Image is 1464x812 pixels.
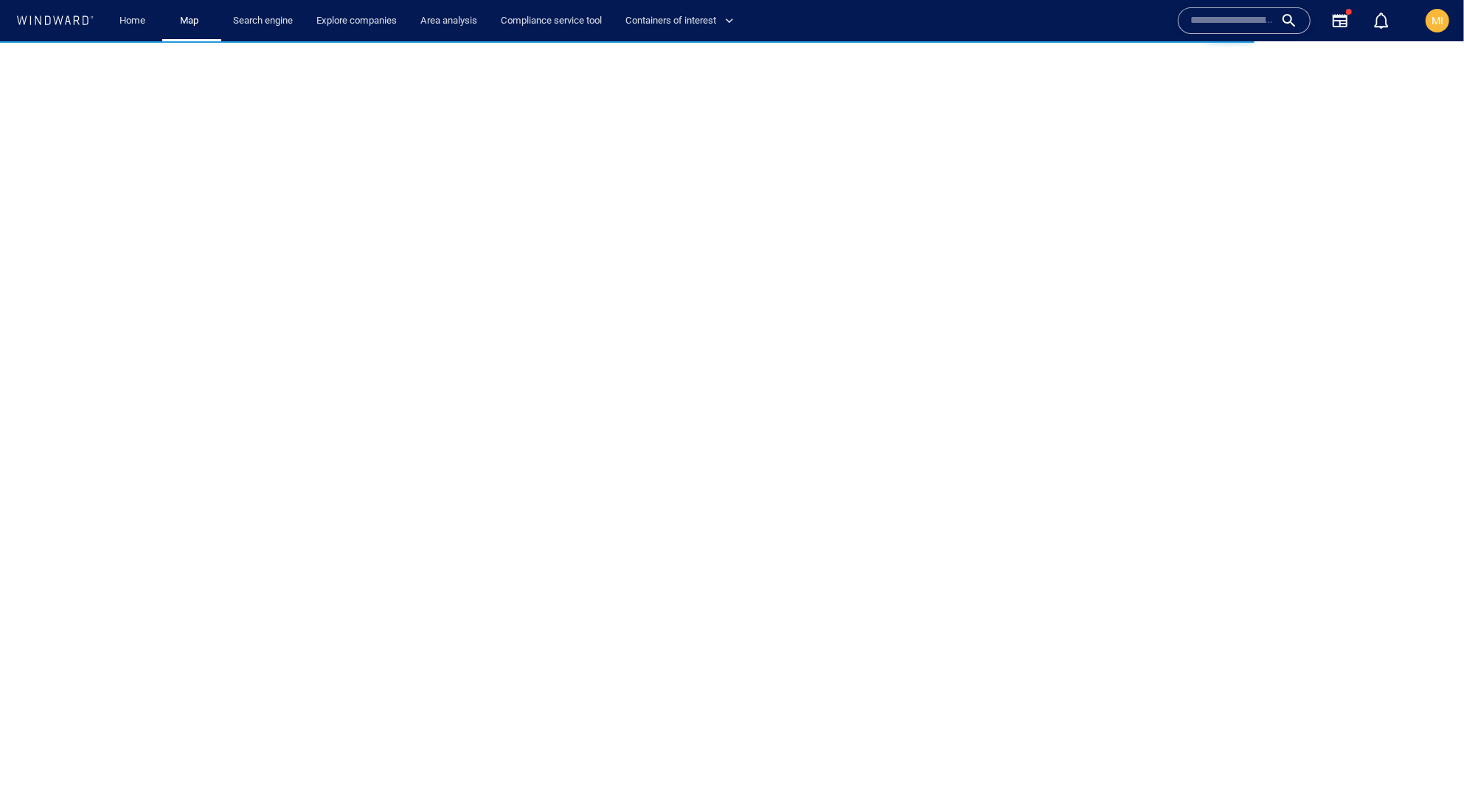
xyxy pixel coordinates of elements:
[1373,12,1390,30] div: Notification center
[620,8,746,34] button: Containers of interest
[495,8,608,34] a: Compliance service tool
[114,8,152,34] a: Home
[174,8,209,34] a: Map
[109,8,156,34] button: Home
[227,8,299,34] a: Search engine
[168,8,215,34] button: Map
[625,13,734,30] span: Containers of interest
[1432,15,1443,27] span: MI
[311,8,403,34] a: Explore companies
[1401,746,1453,801] iframe: Chat
[1423,6,1452,35] button: MI
[414,8,483,34] a: Area analysis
